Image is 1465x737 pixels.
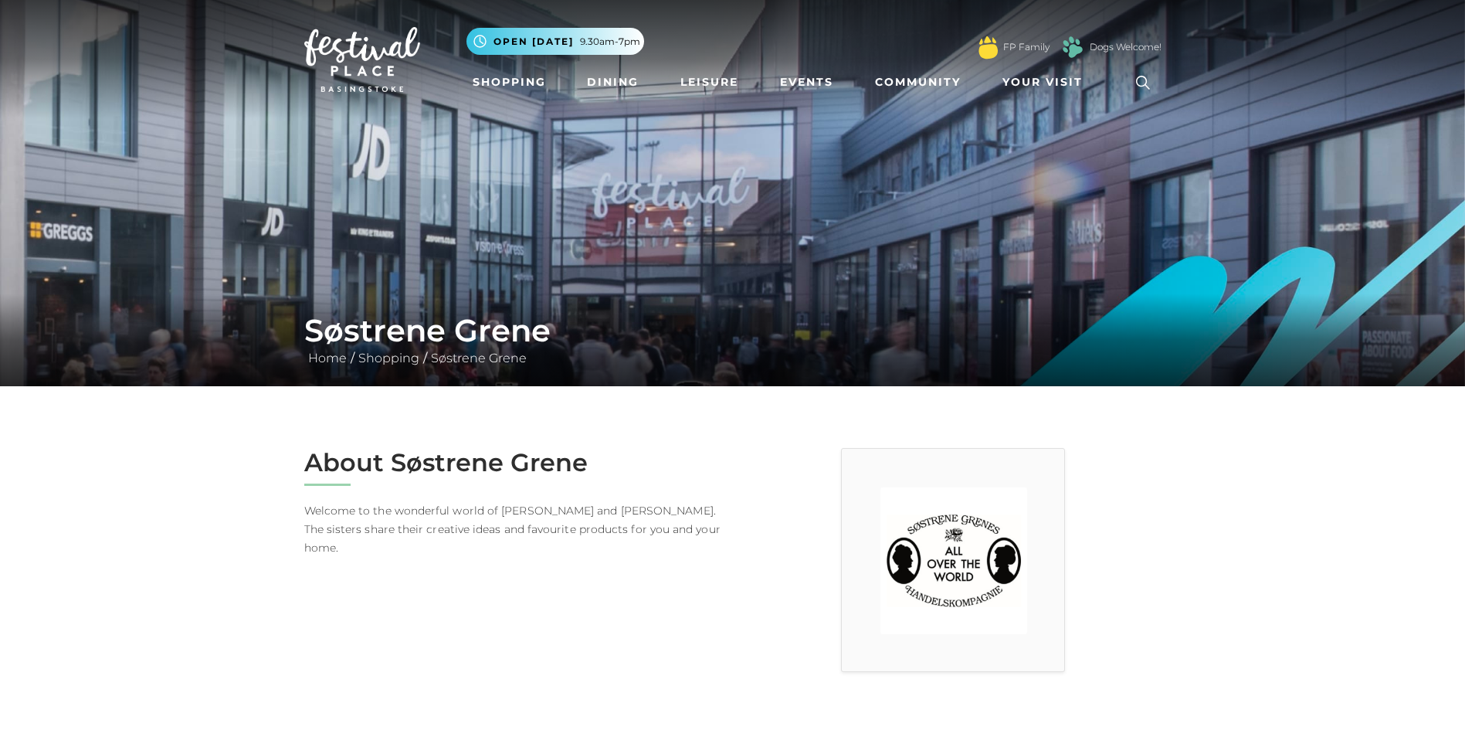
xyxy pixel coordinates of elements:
div: / / [293,312,1173,368]
a: Community [869,68,967,97]
a: FP Family [1003,40,1050,54]
a: Shopping [354,351,423,365]
a: Søstrene Grene [427,351,531,365]
button: Open [DATE] 9.30am-7pm [466,28,644,55]
p: Welcome to the wonderful world of [PERSON_NAME] and [PERSON_NAME]. The sisters share their creati... [304,501,721,557]
h1: Søstrene Grene [304,312,1161,349]
a: Home [304,351,351,365]
span: 9.30am-7pm [580,35,640,49]
a: Shopping [466,68,552,97]
a: Leisure [674,68,744,97]
a: Your Visit [996,68,1097,97]
span: Open [DATE] [493,35,574,49]
a: Dining [581,68,645,97]
img: Festival Place Logo [304,27,420,92]
h2: About Søstrene Grene [304,448,721,477]
a: Events [774,68,839,97]
a: Dogs Welcome! [1090,40,1161,54]
span: Your Visit [1002,74,1083,90]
